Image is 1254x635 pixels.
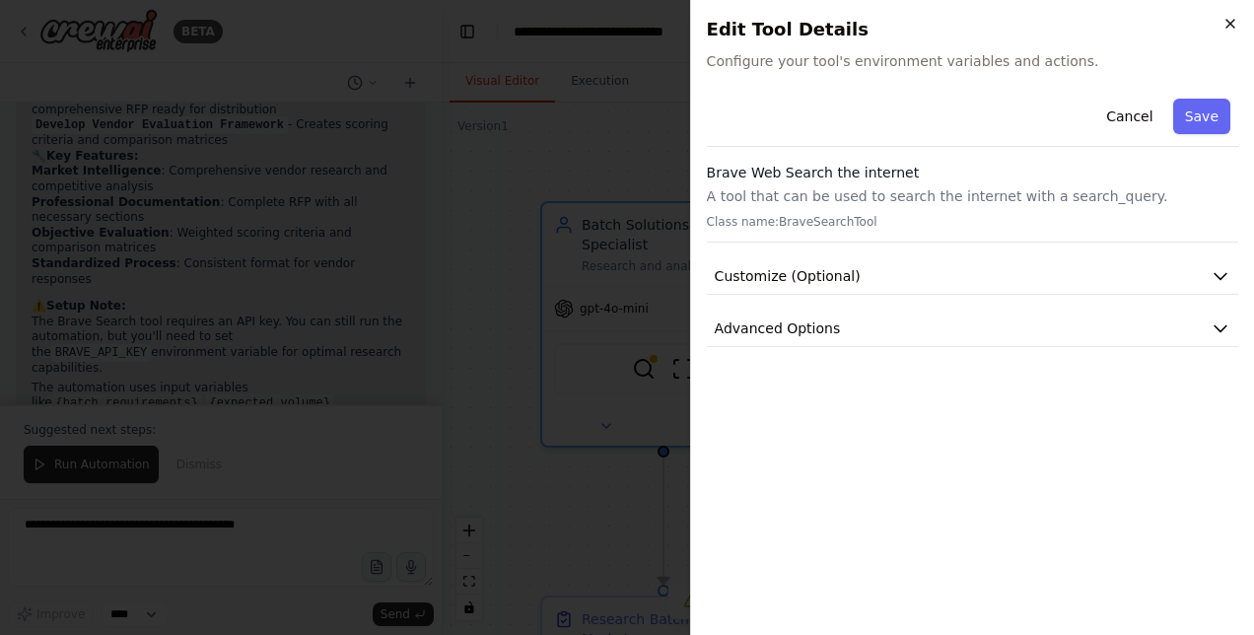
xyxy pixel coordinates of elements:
[707,186,1238,206] p: A tool that can be used to search the internet with a search_query.
[707,214,1238,230] p: Class name: BraveSearchTool
[707,163,1238,182] h3: Brave Web Search the internet
[707,51,1238,71] span: Configure your tool's environment variables and actions.
[1094,99,1164,134] button: Cancel
[715,266,861,286] span: Customize (Optional)
[707,311,1238,347] button: Advanced Options
[715,318,841,338] span: Advanced Options
[1173,99,1230,134] button: Save
[707,258,1238,295] button: Customize (Optional)
[707,16,1238,43] h2: Edit Tool Details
